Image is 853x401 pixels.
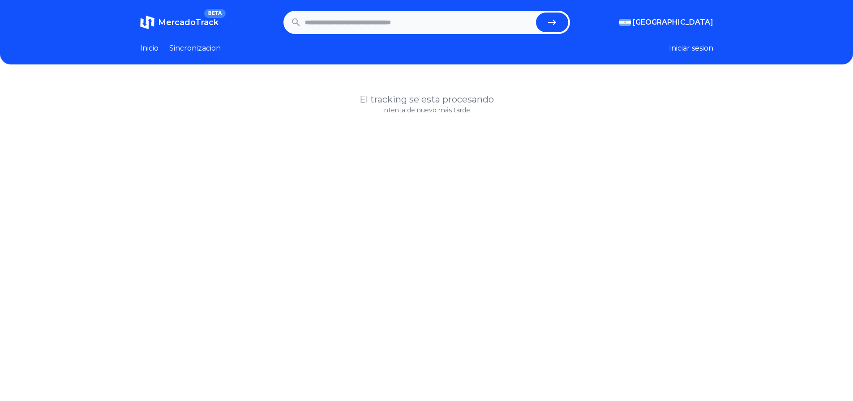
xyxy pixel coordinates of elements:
span: [GEOGRAPHIC_DATA] [633,17,713,28]
span: MercadoTrack [158,17,219,27]
h1: El tracking se esta procesando [140,93,713,106]
button: [GEOGRAPHIC_DATA] [619,17,713,28]
a: MercadoTrackBETA [140,15,219,30]
a: Sincronizacion [169,43,221,54]
a: Inicio [140,43,159,54]
img: Argentina [619,19,631,26]
p: Intenta de nuevo más tarde. [140,106,713,115]
span: BETA [204,9,225,18]
button: Iniciar sesion [669,43,713,54]
img: MercadoTrack [140,15,154,30]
